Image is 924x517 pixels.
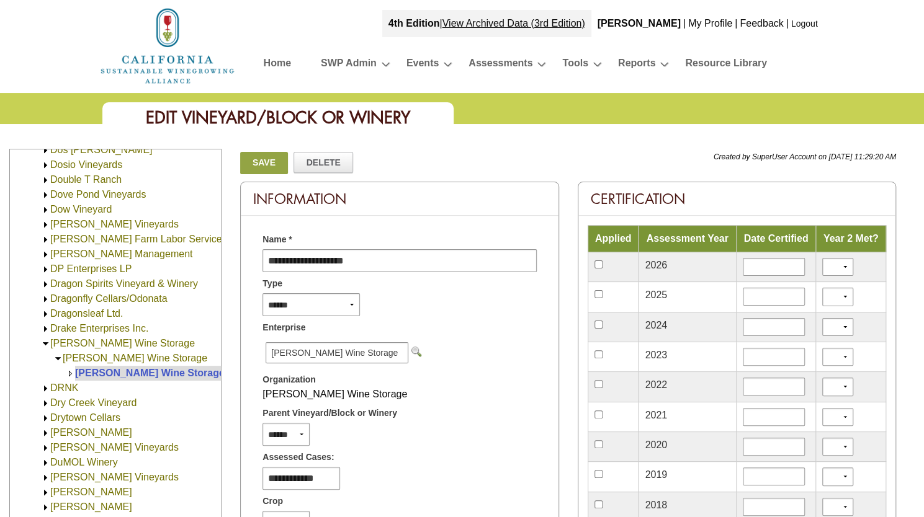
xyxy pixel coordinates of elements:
a: [PERSON_NAME] [50,502,132,512]
div: | [382,10,591,37]
img: Expand Downey Management [41,250,50,259]
a: SWP Admin [321,55,377,76]
a: DP Enterprises LP [50,263,132,274]
a: Delete [294,152,353,173]
td: Date Certified [736,226,815,252]
span: Crop [262,495,283,508]
span: Organization [262,373,316,386]
span: 2021 [645,410,667,420]
td: Assessment Year [639,226,736,252]
a: Feedback [740,18,783,29]
img: Expand DRNK [41,384,50,393]
a: Home [99,40,236,50]
img: Expand Dunagan Vineyards [41,473,50,482]
a: Dry Creek Vineyard [50,397,137,408]
strong: 4th Edition [388,18,440,29]
img: Expand Dos Ninas Vineyard [41,146,50,155]
a: Logout [791,19,818,29]
span: 2022 [645,379,667,390]
span: Enterprise [262,321,305,334]
a: [PERSON_NAME] Vineyards [50,442,179,453]
td: Applied [588,226,639,252]
img: Expand Drytown Cellars [41,413,50,423]
a: Dosio Vineyards [50,159,122,170]
img: logo_cswa2x.png [99,6,236,86]
a: [PERSON_NAME] Wine Storage (1,182,444.00) [75,368,292,378]
img: Collapse Draxton Wine Storage [41,339,50,348]
img: Expand DP Enterprises LP [41,265,50,274]
a: Tools [562,55,588,76]
a: Dow Vineyard [50,204,112,214]
a: DRNK [50,382,78,393]
a: Drake Enterprises Inc. [50,323,148,334]
img: Expand Dove Pond Vineyards [41,190,50,200]
div: | [733,10,738,37]
a: [PERSON_NAME] Management [50,249,192,259]
img: Expand Duncan Rassi Vineyard [41,503,50,512]
a: Dragon Spirits Vineyard & Winery [50,278,198,289]
a: Assessments [469,55,532,76]
img: Expand Dunbar Vineyard [41,488,50,497]
a: [PERSON_NAME] Vineyards [50,472,179,482]
a: [PERSON_NAME] Wine Storage [63,353,207,363]
div: | [785,10,790,37]
img: Expand Dueck Vineyards [41,443,50,453]
a: Reports [618,55,655,76]
a: Dos [PERSON_NAME] [50,144,152,155]
span: Assessed Cases: [262,451,334,464]
span: Created by SuperUser Account on [DATE] 11:29:20 AM [714,152,896,161]
td: Year 2 Met? [816,226,886,252]
img: Expand Dowd Vineyards [41,220,50,229]
span: Parent Vineyard/Block or Winery [262,407,397,420]
img: Expand Dragonsleaf Ltd. [41,309,50,319]
img: Expand Dragonfly Cellars/Odonata [41,294,50,304]
img: Collapse Draxton Wine Storage [53,354,63,363]
span: 2023 [645,350,667,360]
img: Expand Dow Vineyard [41,205,50,214]
a: My Profile [688,18,732,29]
img: Expand Dry Creek Vineyard [41,399,50,408]
img: Expand Downey Farm Labor Services [41,235,50,244]
a: Dragonfly Cellars/Odonata [50,293,168,304]
a: Save [240,152,287,174]
div: Information [241,182,558,216]
img: Expand Double T Ranch [41,175,50,185]
span: Edit Vineyard/Block or Winery [146,107,410,128]
span: 2026 [645,260,667,270]
span: 2018 [645,500,667,510]
a: [PERSON_NAME] Wine Storage [50,338,195,348]
span: Type [262,277,282,290]
img: Expand Dosio Vineyards [41,161,50,170]
a: DuMOL Winery [50,457,118,467]
span: [PERSON_NAME] Wine Storage [262,389,407,399]
a: [PERSON_NAME] [50,487,132,497]
span: [PERSON_NAME] Wine Storage [266,342,408,363]
a: Double T Ranch [50,174,122,185]
a: Dragonsleaf Ltd. [50,308,123,319]
a: [PERSON_NAME] Farm Labor Services [50,234,227,244]
b: [PERSON_NAME] [598,18,681,29]
a: Drytown Cellars [50,412,120,423]
span: 2024 [645,320,667,330]
a: Home [264,55,291,76]
img: Expand Dudley Vineyard [41,428,50,438]
span: 2025 [645,289,667,300]
div: Certification [578,182,895,216]
span: Name * [262,233,292,246]
a: Events [406,55,439,76]
span: 2020 [645,440,667,450]
img: Expand Dragon Spirits Vineyard & Winery [41,280,50,289]
a: View Archived Data (3rd Edition) [442,18,585,29]
img: Expand Drake Enterprises Inc. [41,324,50,334]
a: Dove Pond Vineyards [50,189,146,200]
img: Expand DuMOL Winery [41,458,50,467]
a: Resource Library [685,55,767,76]
a: [PERSON_NAME] Vineyards [50,219,179,229]
span: 2019 [645,469,667,480]
div: | [682,10,687,37]
a: [PERSON_NAME] [50,427,132,438]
